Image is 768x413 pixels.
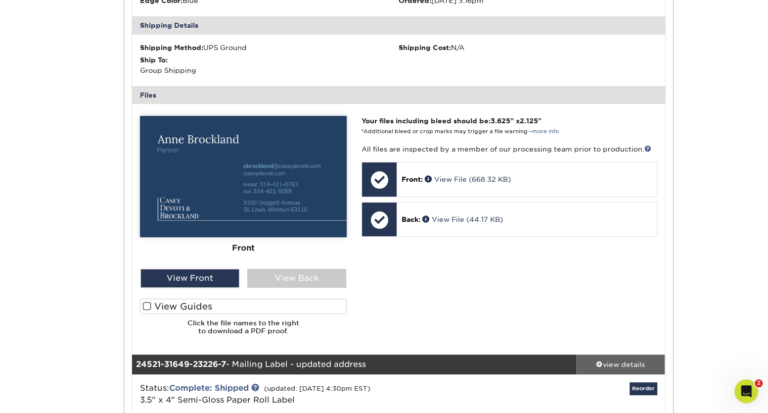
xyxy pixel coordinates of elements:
[247,269,346,288] div: View Back
[361,128,559,135] small: *Additional bleed or crop marks may trigger a file warning –
[491,117,510,125] span: 3.625
[361,144,657,154] p: All files are inspected by a member of our processing team prior to production.
[734,379,758,403] iframe: Intercom live chat
[136,360,226,369] strong: 24521-31649-23226-7
[140,237,347,259] div: Front
[140,269,239,288] div: View Front
[630,382,657,395] a: Reorder
[361,117,542,125] strong: Your files including bleed should be: " x "
[140,55,399,75] div: Group Shipping
[133,382,487,406] div: Status:
[576,360,665,369] div: view details
[140,44,203,52] strong: Shipping Method:
[132,355,576,374] div: - Mailing Label - updated address
[169,383,249,393] a: Complete: Shipped
[2,383,84,410] iframe: Google Customer Reviews
[140,395,295,405] a: 3.5" x 4" Semi-Gloss Paper Roll Label
[399,43,657,52] div: N/A
[532,128,559,135] a: more info
[755,379,763,387] span: 2
[140,299,347,314] label: View Guides
[264,385,370,392] small: (updated: [DATE] 4:30pm EST)
[576,355,665,374] a: view details
[422,215,503,223] a: View File (44.17 KB)
[402,175,423,183] span: Front:
[140,319,347,343] h6: Click the file names to the right to download a PDF proof.
[425,175,511,183] a: View File (668.32 KB)
[399,44,451,52] strong: Shipping Cost:
[140,43,399,52] div: UPS Ground
[520,117,538,125] span: 2.125
[140,56,168,64] strong: Ship To:
[132,16,665,34] div: Shipping Details
[402,215,420,223] span: Back:
[132,86,665,104] div: Files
